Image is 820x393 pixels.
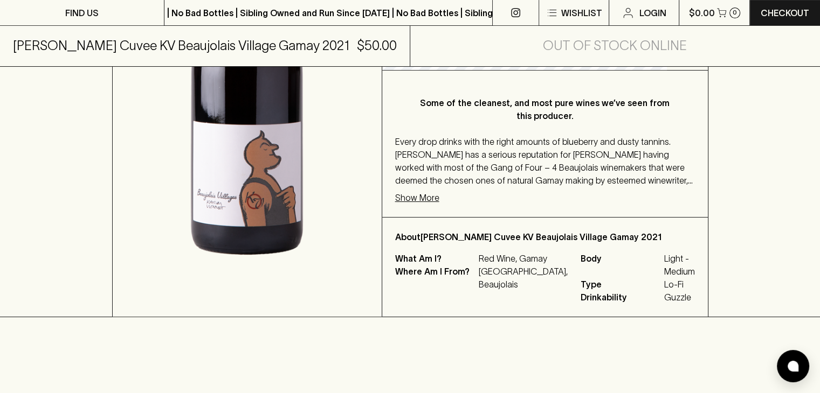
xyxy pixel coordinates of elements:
span: Type [581,278,661,291]
p: Checkout [761,6,809,19]
p: Login [639,6,666,19]
span: Guzzle [664,291,695,304]
h5: [PERSON_NAME] Cuvee KV Beaujolais Village Gamay 2021 [13,37,349,54]
p: Where Am I From? [395,265,476,291]
span: Every drop drinks with the right amounts of blueberry and dusty tannins. [PERSON_NAME] has a seri... [395,137,693,198]
p: Red Wine, Gamay [479,252,568,265]
span: Body [581,252,661,278]
p: 0 [733,10,737,16]
p: FIND US [65,6,99,19]
p: [GEOGRAPHIC_DATA], Beaujolais [479,265,568,291]
p: Wishlist [561,6,602,19]
h5: $50.00 [357,37,397,54]
span: Drinkability [581,291,661,304]
p: About [PERSON_NAME] Cuvee KV Beaujolais Village Gamay 2021 [395,230,695,243]
h5: Out of Stock Online [543,37,687,54]
p: Some of the cleanest, and most pure wines we’ve seen from this producer. [417,96,673,122]
span: Lo-Fi [664,278,695,291]
p: Show More [395,191,439,204]
p: What Am I? [395,252,476,265]
span: Light - Medium [664,252,695,278]
p: $0.00 [689,6,715,19]
img: bubble-icon [788,361,798,371]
